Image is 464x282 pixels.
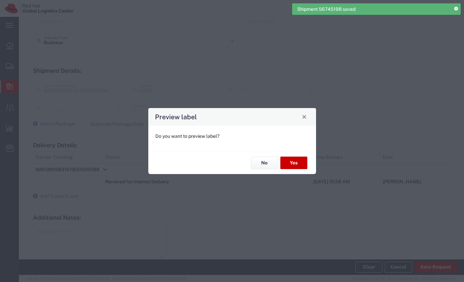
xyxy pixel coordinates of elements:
[251,157,278,169] button: No
[155,112,197,122] h4: Preview label
[155,132,309,139] p: Do you want to preview label?
[297,6,355,13] span: Shipment 56745198 saved
[280,157,307,169] button: Yes
[300,112,309,121] button: Close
